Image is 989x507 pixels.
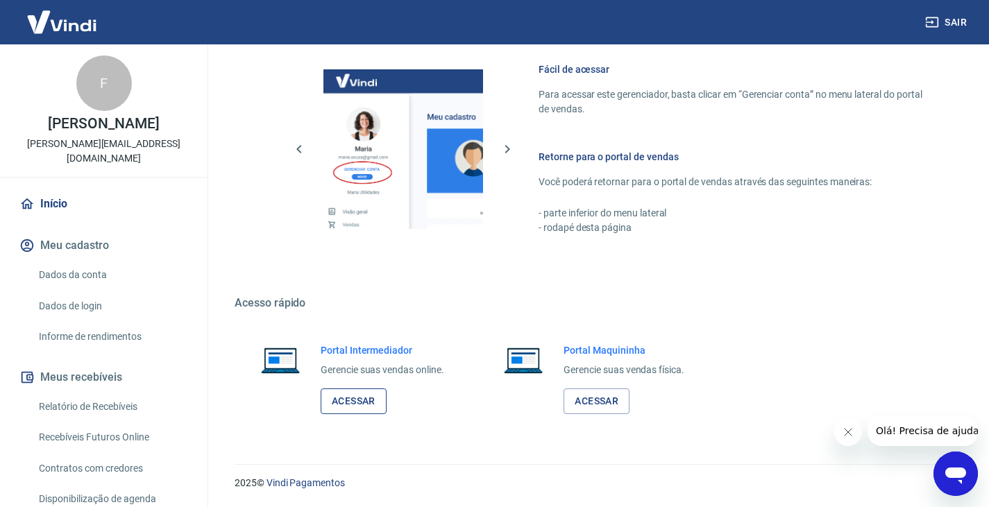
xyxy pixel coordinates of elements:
p: [PERSON_NAME][EMAIL_ADDRESS][DOMAIN_NAME] [11,137,196,166]
p: Para acessar este gerenciador, basta clicar em “Gerenciar conta” no menu lateral do portal de ven... [539,87,922,117]
img: Vindi [17,1,107,43]
p: 2025 © [235,476,956,490]
a: Acessar [321,388,387,414]
iframe: Fechar mensagem [834,418,862,446]
iframe: Mensagem da empresa [868,415,978,446]
iframe: Botão para abrir a janela de mensagens [933,452,978,496]
button: Meu cadastro [17,230,191,261]
a: Informe de rendimentos [33,323,191,351]
p: Gerencie suas vendas física. [564,363,684,377]
p: Gerencie suas vendas online. [321,363,444,377]
a: Acessar [564,388,629,414]
a: Início [17,189,191,219]
span: Olá! Precisa de ajuda? [8,10,117,21]
a: Recebíveis Futuros Online [33,423,191,452]
button: Sair [922,10,972,35]
div: F [76,55,132,111]
h6: Retorne para o portal de vendas [539,150,922,164]
a: Vindi Pagamentos [267,477,345,488]
h6: Portal Intermediador [321,343,444,357]
h5: Acesso rápido [235,296,956,310]
p: Você poderá retornar para o portal de vendas através das seguintes maneiras: [539,175,922,189]
p: - parte inferior do menu lateral [539,206,922,221]
h6: Fácil de acessar [539,62,922,76]
img: Imagem de um notebook aberto [494,343,552,377]
p: [PERSON_NAME] [48,117,159,131]
h6: Portal Maquininha [564,343,684,357]
button: Meus recebíveis [17,362,191,393]
a: Dados de login [33,292,191,320]
img: Imagem da dashboard mostrando o botão de gerenciar conta na sidebar no lado esquerdo [323,69,483,229]
a: Contratos com credores [33,454,191,483]
a: Dados da conta [33,261,191,289]
img: Imagem de um notebook aberto [251,343,310,377]
a: Relatório de Recebíveis [33,393,191,421]
p: - rodapé desta página [539,221,922,235]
